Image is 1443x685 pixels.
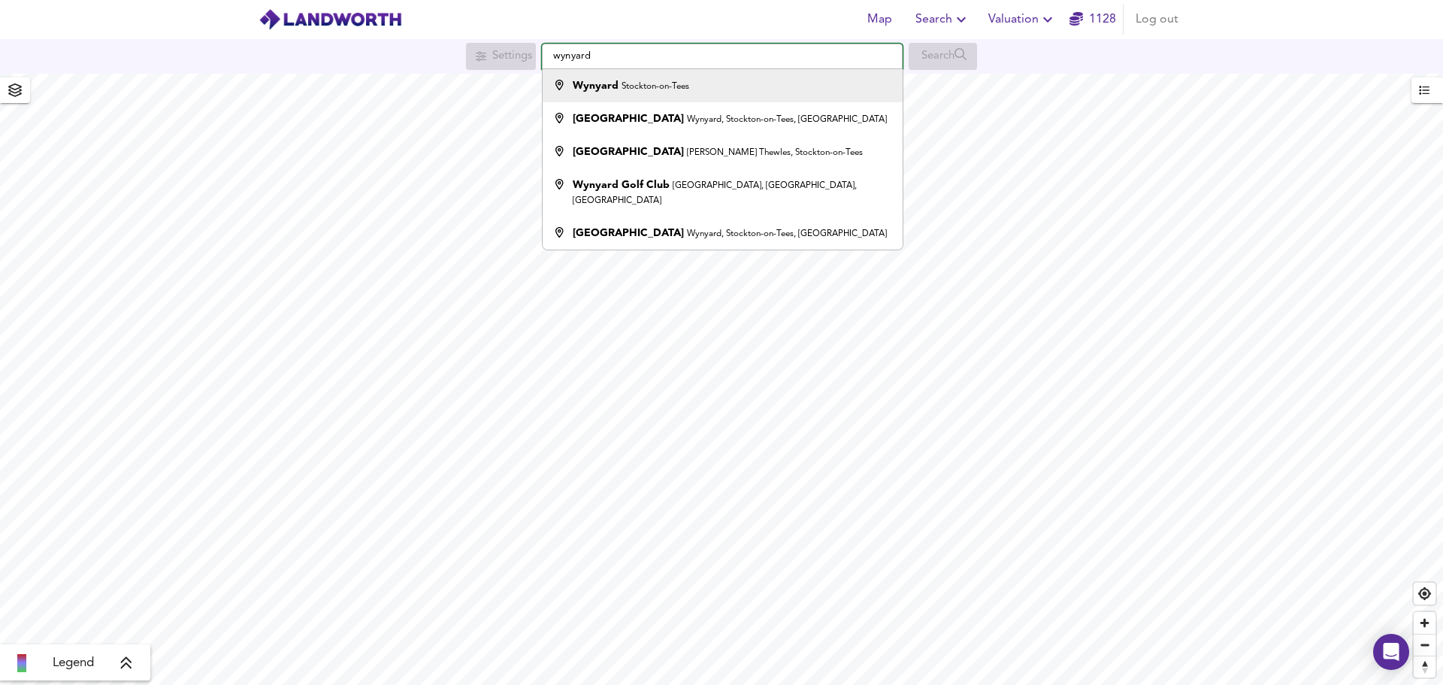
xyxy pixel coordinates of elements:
[687,115,887,124] small: Wynyard, Stockton-on-Tees, [GEOGRAPHIC_DATA]
[542,44,903,69] input: Enter a location...
[622,82,689,91] small: Stockton-on-Tees
[1136,9,1178,30] span: Log out
[1414,656,1435,677] button: Reset bearing to north
[1414,634,1435,656] button: Zoom out
[1414,656,1435,677] span: Reset bearing to north
[1373,634,1409,670] div: Open Intercom Messenger
[687,229,887,238] small: Wynyard, Stockton-on-Tees, [GEOGRAPHIC_DATA]
[909,5,976,35] button: Search
[573,180,670,190] strong: Wynyard Golf Club
[909,43,977,70] div: Search for a location first or explore the map
[1069,5,1117,35] button: 1128
[988,9,1057,30] span: Valuation
[53,654,94,672] span: Legend
[573,228,684,238] strong: [GEOGRAPHIC_DATA]
[573,114,684,124] strong: [GEOGRAPHIC_DATA]
[915,9,970,30] span: Search
[259,8,402,31] img: logo
[1414,612,1435,634] button: Zoom in
[1414,583,1435,605] button: Find my location
[1130,5,1184,35] button: Log out
[687,148,863,157] small: [PERSON_NAME] Thewles, Stockton-on-Tees
[573,147,684,157] strong: [GEOGRAPHIC_DATA]
[982,5,1063,35] button: Valuation
[466,43,536,70] div: Search for a location first or explore the map
[861,9,897,30] span: Map
[573,181,857,205] small: [GEOGRAPHIC_DATA], [GEOGRAPHIC_DATA], [GEOGRAPHIC_DATA]
[1069,9,1116,30] a: 1128
[855,5,903,35] button: Map
[573,80,619,91] strong: Wynyard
